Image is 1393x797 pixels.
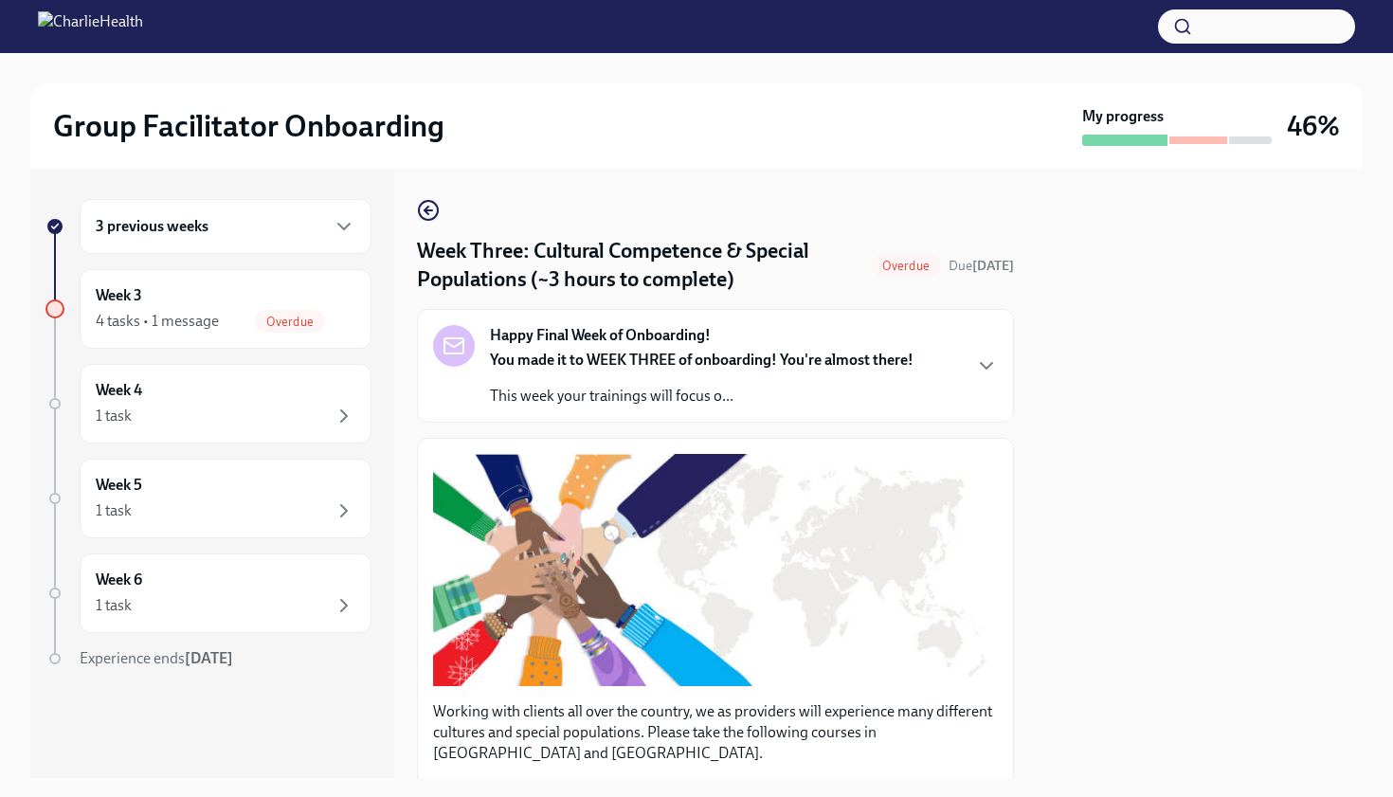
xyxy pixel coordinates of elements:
h6: Week 4 [96,380,142,401]
strong: My progress [1082,106,1164,127]
button: Zoom image [433,454,998,685]
h6: Week 3 [96,285,142,306]
h6: Week 6 [96,570,142,590]
strong: Happy Final Week of Onboarding! [490,325,711,346]
p: This week your trainings will focus o... [490,386,914,407]
span: Experience ends [80,649,233,667]
span: September 9th, 2025 09:00 [949,257,1014,275]
strong: [DATE] [972,258,1014,274]
div: 1 task [96,595,132,616]
a: Week 34 tasks • 1 messageOverdue [45,269,371,349]
span: Overdue [255,315,325,329]
h2: Group Facilitator Onboarding [53,107,444,145]
h4: Week Three: Cultural Competence & Special Populations (~3 hours to complete) [417,237,863,294]
span: Due [949,258,1014,274]
img: CharlieHealth [38,11,143,42]
a: Week 61 task [45,553,371,633]
div: 1 task [96,500,132,521]
strong: [DATE] [185,649,233,667]
h6: Week 5 [96,475,142,496]
h3: 46% [1287,109,1340,143]
div: 3 previous weeks [80,199,371,254]
a: Week 51 task [45,459,371,538]
a: Week 41 task [45,364,371,444]
strong: You made it to WEEK THREE of onboarding! You're almost there! [490,351,914,369]
h6: 3 previous weeks [96,216,208,237]
div: 4 tasks • 1 message [96,311,219,332]
div: 1 task [96,406,132,426]
span: Overdue [871,259,941,273]
p: Working with clients all over the country, we as providers will experience many different culture... [433,701,998,764]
